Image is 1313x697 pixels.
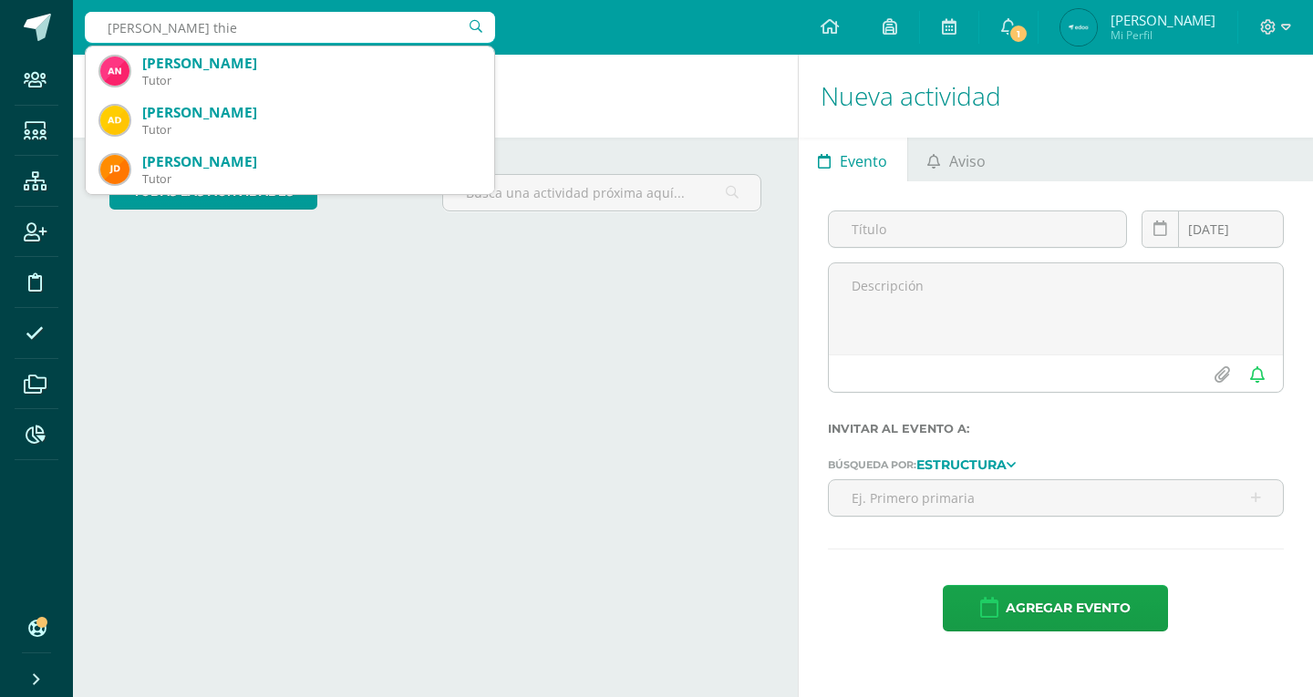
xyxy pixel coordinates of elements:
[100,155,129,184] img: 1ae60232459838c970dc1e560926862d.png
[100,106,129,135] img: d6e193807b5734eefc441bb25384fb39.png
[829,480,1283,516] input: Ej. Primero primaria
[840,139,887,183] span: Evento
[142,122,480,138] div: Tutor
[916,457,1016,470] a: Estructura
[916,456,1007,473] strong: Estructura
[1008,24,1029,44] span: 1
[142,73,480,88] div: Tutor
[142,54,480,73] div: [PERSON_NAME]
[1111,27,1215,43] span: Mi Perfil
[1111,11,1215,29] span: [PERSON_NAME]
[949,139,986,183] span: Aviso
[828,458,916,471] span: Búsqueda por:
[142,103,480,122] div: [PERSON_NAME]
[799,138,907,181] a: Evento
[828,422,1284,436] label: Invitar al evento a:
[1060,9,1097,46] img: 8986ee2968fb0eee435837f5fb0f8960.png
[443,175,760,210] input: Busca una actividad próxima aquí...
[85,12,495,43] input: Busca un usuario...
[142,152,480,171] div: [PERSON_NAME]
[908,138,1006,181] a: Aviso
[100,56,129,86] img: af4d64f1cc6847e2926cf97b294b111e.png
[829,211,1126,247] input: Título
[1006,586,1131,630] span: Agregar evento
[1142,211,1283,247] input: Fecha de entrega
[142,171,480,187] div: Tutor
[821,55,1291,138] h1: Nueva actividad
[943,585,1168,631] button: Agregar evento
